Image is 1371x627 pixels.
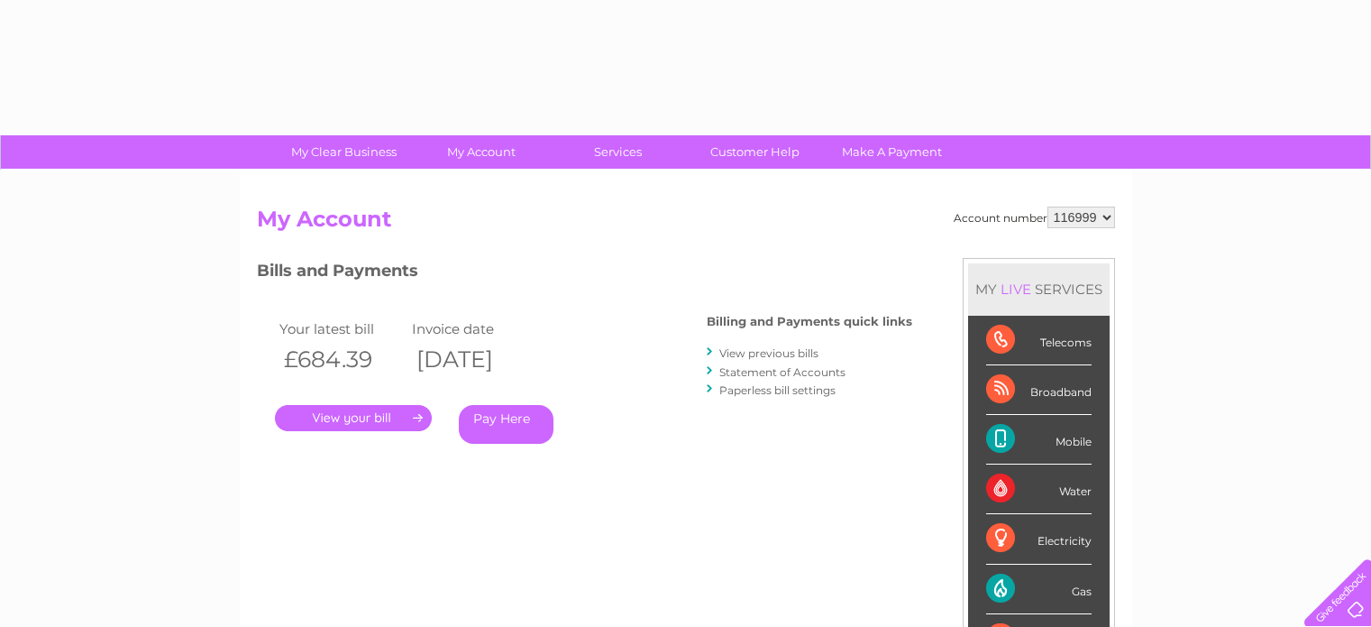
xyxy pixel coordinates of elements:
[257,258,912,290] h3: Bills and Payments
[681,135,829,169] a: Customer Help
[719,346,818,360] a: View previous bills
[986,316,1092,365] div: Telecoms
[407,317,541,341] td: Invoice date
[544,135,692,169] a: Services
[707,315,912,328] h4: Billing and Payments quick links
[968,263,1110,315] div: MY SERVICES
[459,405,553,444] a: Pay Here
[407,135,555,169] a: My Account
[818,135,966,169] a: Make A Payment
[257,207,1115,241] h2: My Account
[986,415,1092,465] div: Mobile
[275,405,432,431] a: .
[270,135,418,169] a: My Clear Business
[986,514,1092,564] div: Electricity
[719,365,845,379] a: Statement of Accounts
[719,383,836,397] a: Paperless bill settings
[986,365,1092,415] div: Broadband
[954,207,1115,228] div: Account number
[407,341,541,378] th: [DATE]
[986,565,1092,614] div: Gas
[986,465,1092,514] div: Water
[997,281,1035,298] div: LIVE
[275,317,408,341] td: Your latest bill
[275,341,408,378] th: £684.39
